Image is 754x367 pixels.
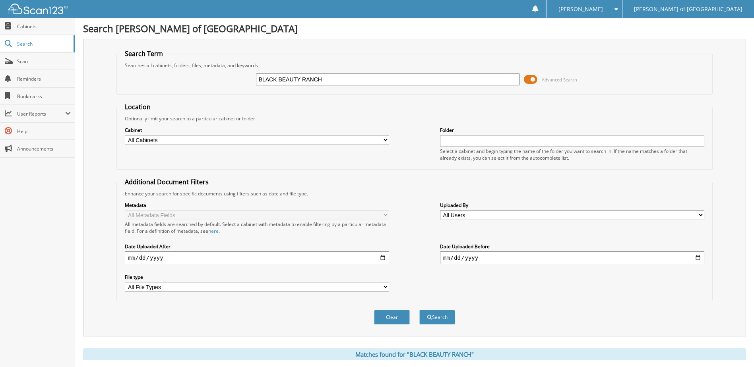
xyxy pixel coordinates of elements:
[634,7,742,12] span: [PERSON_NAME] of [GEOGRAPHIC_DATA]
[374,310,410,325] button: Clear
[17,23,71,30] span: Cabinets
[125,243,389,250] label: Date Uploaded After
[121,178,213,186] legend: Additional Document Filters
[17,58,71,65] span: Scan
[542,77,577,83] span: Advanced Search
[121,49,167,58] legend: Search Term
[83,348,746,360] div: Matches found for "BLACK BEAUTY RANCH"
[17,41,70,47] span: Search
[208,228,219,234] a: here
[17,75,71,82] span: Reminders
[17,128,71,135] span: Help
[440,127,704,133] label: Folder
[125,251,389,264] input: start
[17,110,65,117] span: User Reports
[440,202,704,209] label: Uploaded By
[440,251,704,264] input: end
[558,7,603,12] span: [PERSON_NAME]
[125,221,389,234] div: All metadata fields are searched by default. Select a cabinet with metadata to enable filtering b...
[125,202,389,209] label: Metadata
[121,102,155,111] legend: Location
[125,127,389,133] label: Cabinet
[17,145,71,152] span: Announcements
[8,4,68,14] img: scan123-logo-white.svg
[440,243,704,250] label: Date Uploaded Before
[83,22,746,35] h1: Search [PERSON_NAME] of [GEOGRAPHIC_DATA]
[121,190,708,197] div: Enhance your search for specific documents using filters such as date and file type.
[121,62,708,69] div: Searches all cabinets, folders, files, metadata, and keywords
[125,274,389,280] label: File type
[440,148,704,161] div: Select a cabinet and begin typing the name of the folder you want to search in. If the name match...
[17,93,71,100] span: Bookmarks
[419,310,455,325] button: Search
[121,115,708,122] div: Optionally limit your search to a particular cabinet or folder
